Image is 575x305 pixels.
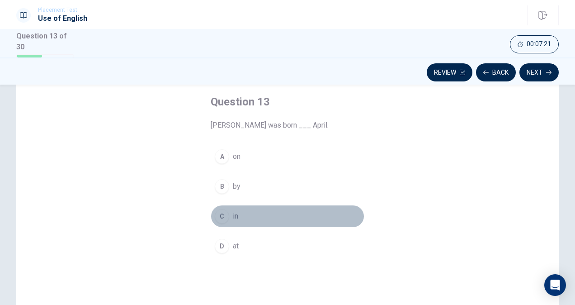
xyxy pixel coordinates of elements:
button: 00:07:21 [510,35,559,53]
h1: Question 13 of 30 [16,31,74,52]
div: C [215,209,229,224]
div: A [215,149,229,164]
span: on [233,151,240,162]
button: Dat [211,235,364,257]
h4: Question 13 [211,95,364,109]
button: Next [519,63,559,81]
div: D [215,239,229,253]
button: Back [476,63,516,81]
span: by [233,181,240,192]
span: 00:07:21 [527,41,551,48]
h1: Use of English [38,13,87,24]
div: B [215,179,229,194]
button: Bby [211,175,364,198]
button: Review [427,63,472,81]
span: in [233,211,238,222]
button: Aon [211,145,364,168]
div: Open Intercom Messenger [544,274,566,296]
span: Placement Test [38,7,87,13]
span: at [233,241,239,252]
span: [PERSON_NAME] was born ___ April. [211,120,364,131]
button: Cin [211,205,364,228]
